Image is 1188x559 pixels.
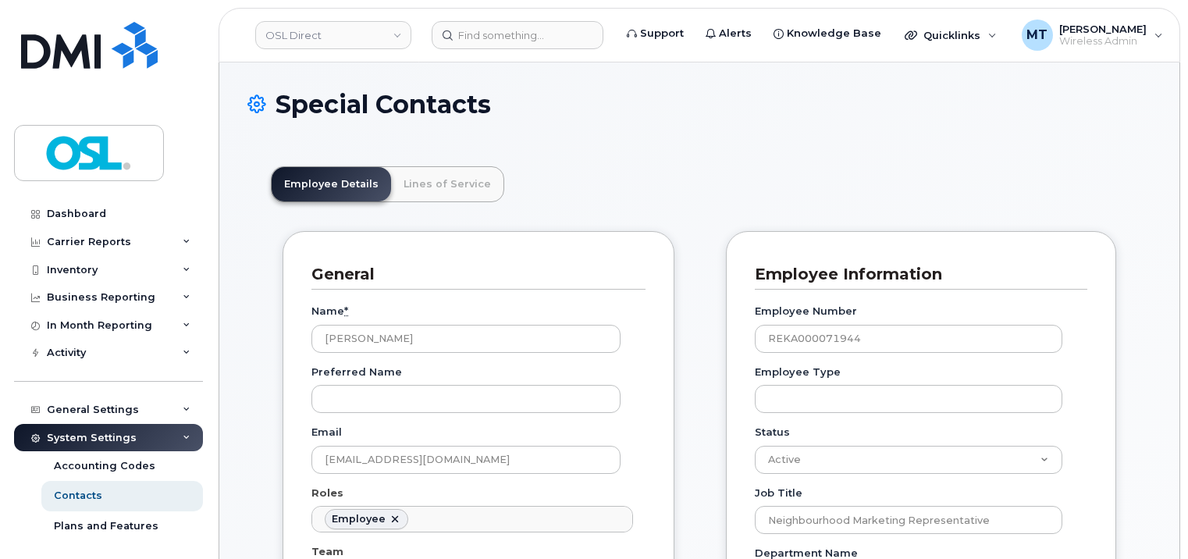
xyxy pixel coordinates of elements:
[755,365,841,379] label: Employee Type
[311,486,343,500] label: Roles
[311,304,348,319] label: Name
[755,425,790,440] label: Status
[311,365,402,379] label: Preferred Name
[755,304,857,319] label: Employee Number
[247,91,1151,118] h1: Special Contacts
[311,264,634,285] h3: General
[332,513,386,525] div: Employee
[272,167,391,201] a: Employee Details
[755,486,802,500] label: Job Title
[311,425,342,440] label: Email
[755,264,1076,285] h3: Employee Information
[311,544,343,559] label: Team
[391,167,503,201] a: Lines of Service
[344,304,348,317] abbr: required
